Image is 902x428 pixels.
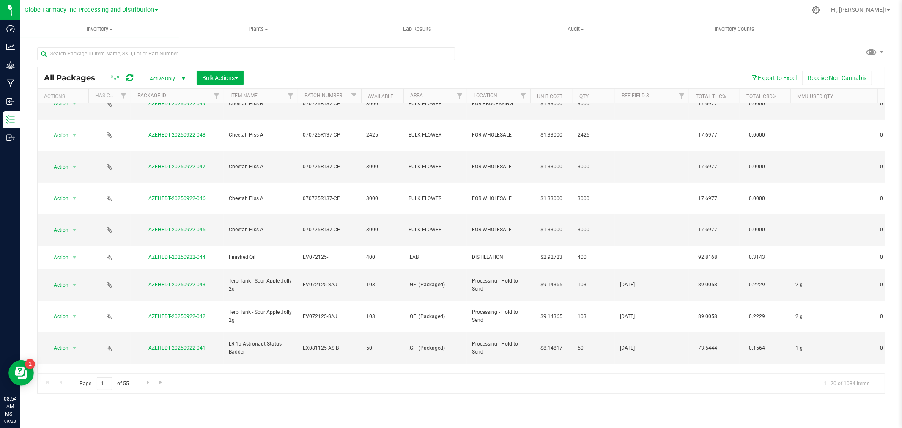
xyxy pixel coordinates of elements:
[46,342,69,354] span: Action
[230,93,258,99] a: Item Name
[696,93,726,99] a: Total THC%
[620,313,684,321] span: [DATE]
[472,195,525,203] span: FOR WHOLESALE
[409,281,462,289] span: .GFI (Packaged)
[366,163,398,171] span: 3000
[694,129,721,141] span: 17.6977
[149,195,206,201] a: AZEHEDT-20250922-046
[149,345,206,351] a: AZEHEDT-20250922-041
[137,93,166,99] a: Package ID
[97,377,112,390] input: 1
[366,226,398,234] span: 3000
[694,310,721,323] span: 89.0058
[472,372,525,388] span: Processing - Hold to Send
[46,252,69,263] span: Action
[746,71,802,85] button: Export to Excel
[802,71,872,85] button: Receive Non-Cannabis
[578,163,610,171] span: 3000
[37,47,455,60] input: Search Package ID, Item Name, SKU, Lot or Part Number...
[516,89,530,103] a: Filter
[530,301,573,333] td: $9.14365
[578,131,610,139] span: 2425
[530,364,573,396] td: $8.14817
[149,101,206,107] a: AZEHEDT-20250922-049
[694,161,721,173] span: 17.6977
[44,93,85,99] div: Actions
[472,226,525,234] span: FOR WHOLESALE
[179,20,337,38] a: Plants
[229,277,293,293] span: Terp Tank - Sour Apple Jolly 2g
[620,344,684,352] span: [DATE]
[578,195,610,203] span: 3000
[149,313,206,319] a: AZEHEDT-20250922-042
[6,97,15,106] inline-svg: Inbound
[409,163,462,171] span: BULK FLOWER
[694,192,721,205] span: 17.6977
[69,224,80,236] span: select
[229,195,293,203] span: Cheetah Piss A
[578,100,610,108] span: 3000
[409,131,462,139] span: BULK FLOWER
[746,93,776,99] a: Total CBD%
[578,281,610,289] span: 103
[46,98,69,110] span: Action
[304,93,342,99] a: Batch Number
[474,93,497,99] a: Location
[229,340,293,356] span: LR 1g Astronaut Status Badder
[745,251,769,263] span: 0.3143
[366,195,398,203] span: 3000
[303,226,356,234] span: 070725R137-CP
[745,342,769,354] span: 0.1564
[578,344,610,352] span: 50
[453,89,467,103] a: Filter
[303,163,356,171] span: 070725R137-CP
[44,73,104,82] span: All Packages
[530,88,573,120] td: $1.33000
[229,100,293,108] span: Cheetah Piss B
[202,74,238,81] span: Bulk Actions
[347,89,361,103] a: Filter
[497,25,655,33] span: Audit
[745,161,769,173] span: 0.0000
[303,344,356,352] span: EX081125-AS-B
[472,277,525,293] span: Processing - Hold to Send
[703,25,766,33] span: Inventory Counts
[303,313,356,321] span: EV072125-SAJ
[117,89,131,103] a: Filter
[530,269,573,301] td: $9.14365
[831,6,886,13] span: Hi, [PERSON_NAME]!
[530,183,573,214] td: $1.33000
[745,129,769,141] span: 0.0000
[745,279,769,291] span: 0.2229
[795,281,870,289] div: 2 g
[472,131,525,139] span: FOR WHOLESALE
[745,98,769,110] span: 0.0000
[6,79,15,88] inline-svg: Manufacturing
[284,89,298,103] a: Filter
[25,359,35,369] iframe: Resource center unread badge
[409,226,462,234] span: BULK FLOWER
[229,372,293,388] span: LR 1g Astronaut Status Badder
[694,342,721,354] span: 73.5444
[675,89,689,103] a: Filter
[366,313,398,321] span: 103
[366,344,398,352] span: 50
[69,192,80,204] span: select
[69,279,80,291] span: select
[46,224,69,236] span: Action
[46,129,69,141] span: Action
[392,25,443,33] span: Lab Results
[6,115,15,124] inline-svg: Inventory
[795,313,870,321] div: 2 g
[46,192,69,204] span: Action
[149,254,206,260] a: AZEHEDT-20250922-044
[472,308,525,324] span: Processing - Hold to Send
[46,161,69,173] span: Action
[69,129,80,141] span: select
[303,100,356,108] span: 070725R137-CP
[25,6,154,14] span: Globe Farmacy Inc Processing and Distribution
[409,253,462,261] span: .LAB
[210,89,224,103] a: Filter
[69,161,80,173] span: select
